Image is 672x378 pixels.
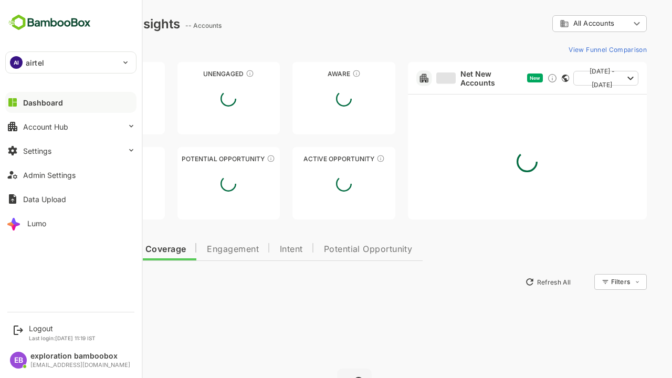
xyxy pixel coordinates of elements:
[27,219,46,228] div: Lumo
[29,324,96,333] div: Logout
[256,155,359,163] div: Active Opportunity
[510,73,521,83] div: Discover new ICP-fit accounts showing engagement — via intent surges, anonymous website visits, L...
[537,71,602,86] button: [DATE] - [DATE]
[523,19,593,28] div: All Accounts
[6,52,136,73] div: AIairtel
[23,146,51,155] div: Settings
[30,362,130,369] div: [EMAIL_ADDRESS][DOMAIN_NAME]
[25,155,128,163] div: Engaged
[316,69,324,78] div: These accounts have just entered the buying cycle and need further nurturing
[93,69,102,78] div: These accounts have not been engaged with for a defined time period
[230,154,238,163] div: These accounts are MQAs and can be passed on to Inside Sales
[23,195,66,204] div: Data Upload
[5,92,136,113] button: Dashboard
[5,188,136,209] button: Data Upload
[493,75,503,81] span: New
[23,122,68,131] div: Account Hub
[209,69,217,78] div: These accounts have not shown enough engagement and need nurturing
[5,164,136,185] button: Admin Settings
[5,116,136,137] button: Account Hub
[25,272,102,291] button: New Insights
[243,245,266,254] span: Intent
[25,16,143,31] div: Dashboard Insights
[36,245,149,254] span: Data Quality and Coverage
[484,274,539,290] button: Refresh All
[537,19,577,27] span: All Accounts
[10,352,27,369] div: EB
[29,335,96,341] p: Last login: [DATE] 11:19 IST
[149,22,188,29] ag: -- Accounts
[30,352,130,361] div: exploration bamboobox
[170,245,222,254] span: Engagement
[574,278,593,286] div: Filters
[89,154,97,163] div: These accounts are warm, further nurturing would qualify them to MQAs
[10,56,23,69] div: AI
[25,70,128,78] div: Unreached
[287,245,376,254] span: Potential Opportunity
[400,69,487,87] a: Net New Accounts
[26,57,44,68] p: airtel
[545,65,586,92] span: [DATE] - [DATE]
[340,154,348,163] div: These accounts have open opportunities which might be at any of the Sales Stages
[256,70,359,78] div: Aware
[516,14,610,34] div: All Accounts
[528,41,610,58] button: View Funnel Comparison
[141,155,244,163] div: Potential Opportunity
[5,140,136,161] button: Settings
[525,75,532,82] div: This card does not support filter and segments
[141,70,244,78] div: Unengaged
[23,171,76,180] div: Admin Settings
[23,98,63,107] div: Dashboard
[573,272,610,291] div: Filters
[5,213,136,234] button: Lumo
[5,13,94,33] img: BambooboxFullLogoMark.5f36c76dfaba33ec1ec1367b70bb1252.svg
